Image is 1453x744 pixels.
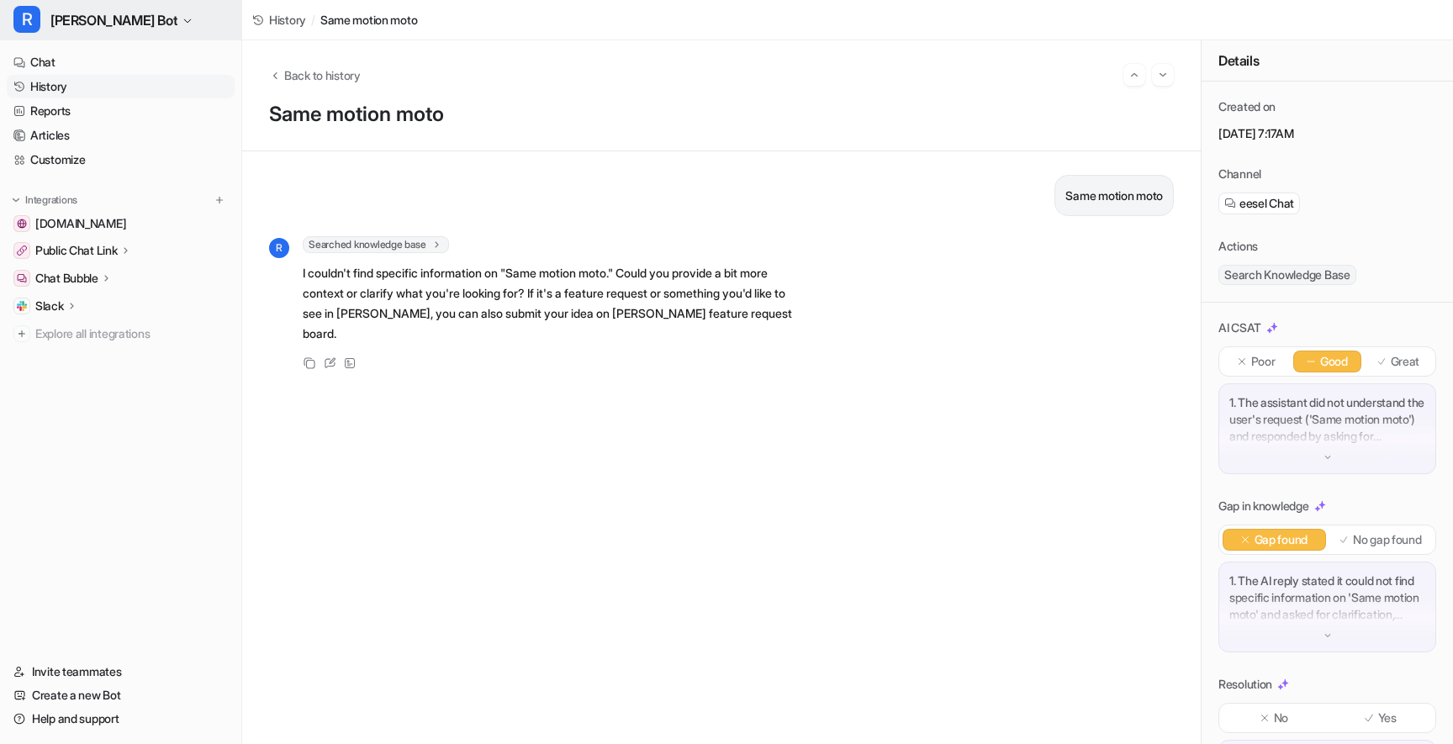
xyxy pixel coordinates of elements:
p: I couldn't find specific information on "Same motion moto." Could you provide a bit more context ... [303,263,795,344]
img: Public Chat Link [17,245,27,256]
a: Help and support [7,707,235,731]
button: Integrations [7,192,82,208]
p: Gap in knowledge [1218,498,1309,514]
span: [PERSON_NAME] Bot [50,8,177,32]
span: R [13,6,40,33]
a: Customize [7,148,235,171]
p: No gap found [1353,531,1422,548]
img: explore all integrations [13,325,30,342]
a: Reports [7,99,235,123]
div: Details [1202,40,1453,82]
p: Slack [35,298,64,314]
p: No [1274,710,1288,726]
span: R [269,238,289,258]
p: Same motion moto [1065,186,1163,206]
p: Chat Bubble [35,270,98,287]
p: Gap found [1255,531,1308,548]
a: History [252,11,306,29]
p: [DATE] 7:17AM [1218,125,1436,142]
span: History [269,11,306,29]
button: Go to previous session [1123,64,1145,86]
p: Created on [1218,98,1276,115]
p: Public Chat Link [35,242,118,259]
span: [DOMAIN_NAME] [35,215,126,232]
span: Searched knowledge base [303,236,449,253]
img: Previous session [1128,67,1140,82]
p: AI CSAT [1218,319,1261,336]
p: Yes [1378,710,1397,726]
h1: Same motion moto [269,103,1174,127]
button: Back to history [269,66,361,84]
span: Search Knowledge Base [1218,265,1356,285]
img: down-arrow [1322,630,1334,641]
a: History [7,75,235,98]
span: eesel Chat [1239,195,1294,212]
p: Great [1391,353,1420,370]
a: eesel Chat [1224,195,1294,212]
span: / [311,11,315,29]
img: eeselChat [1224,198,1236,209]
a: Explore all integrations [7,322,235,346]
a: Articles [7,124,235,147]
span: Same motion moto [320,11,418,29]
img: menu_add.svg [214,194,225,206]
a: getrella.com[DOMAIN_NAME] [7,212,235,235]
p: Integrations [25,193,77,207]
a: Invite teammates [7,660,235,683]
img: Next session [1157,67,1169,82]
p: Poor [1251,353,1276,370]
p: Actions [1218,238,1258,255]
img: getrella.com [17,219,27,229]
a: Create a new Bot [7,683,235,707]
p: Channel [1218,166,1261,182]
span: Explore all integrations [35,320,228,347]
button: Go to next session [1152,64,1174,86]
span: Back to history [284,66,361,84]
p: Resolution [1218,676,1272,693]
img: expand menu [10,194,22,206]
img: Chat Bubble [17,273,27,283]
p: 1. The assistant did not understand the user's request ('Same motion moto') and responded by aski... [1229,394,1425,445]
p: 1. The AI reply stated it could not find specific information on 'Same motion moto' and asked for... [1229,573,1425,623]
img: Slack [17,301,27,311]
img: down-arrow [1322,451,1334,463]
a: Chat [7,50,235,74]
p: Good [1320,353,1348,370]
